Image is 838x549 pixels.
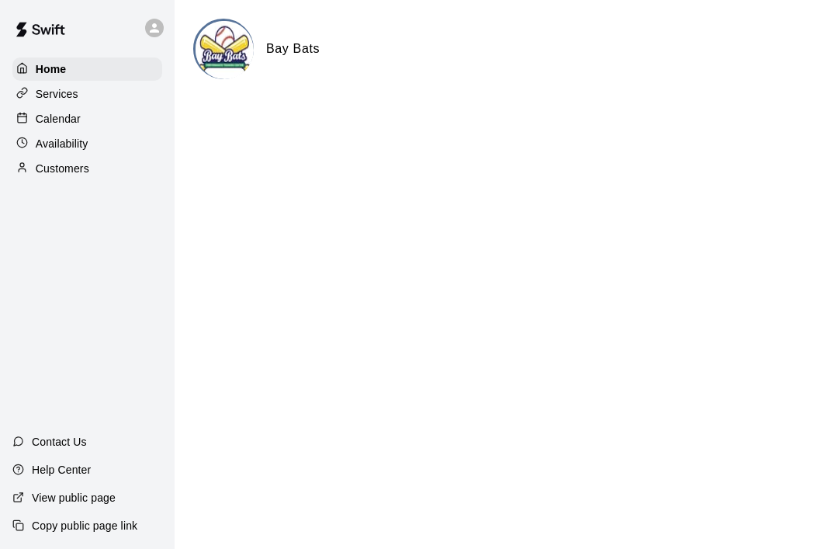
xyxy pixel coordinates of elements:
p: Customers [36,161,89,176]
p: Contact Us [32,434,87,450]
p: Availability [36,136,88,151]
a: Home [12,57,162,81]
img: Bay Bats logo [196,21,254,79]
p: Calendar [36,111,81,127]
a: Services [12,82,162,106]
a: Availability [12,132,162,155]
p: Copy public page link [32,518,137,533]
p: Help Center [32,462,91,478]
p: View public page [32,490,116,506]
a: Customers [12,157,162,180]
p: Home [36,61,67,77]
a: Calendar [12,107,162,130]
h6: Bay Bats [266,39,320,59]
p: Services [36,86,78,102]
